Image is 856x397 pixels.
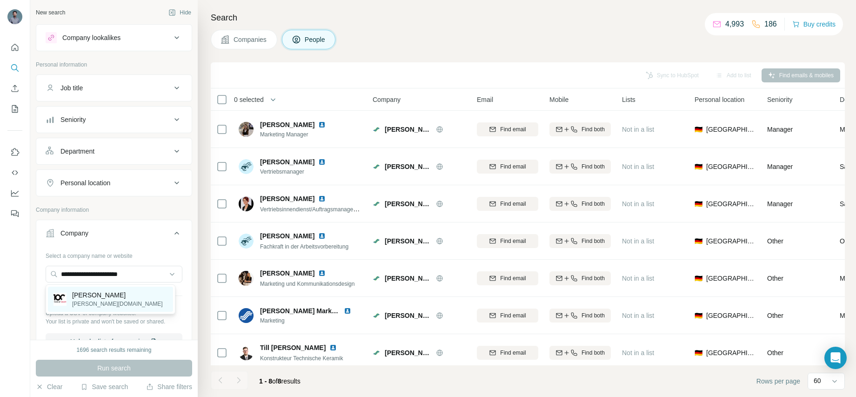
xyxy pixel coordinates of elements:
[260,307,347,315] span: [PERSON_NAME] Marketing
[814,376,821,385] p: 60
[582,125,605,134] span: Find both
[36,108,192,131] button: Seniority
[622,126,654,133] span: Not in a list
[582,311,605,320] span: Find both
[162,6,198,20] button: Hide
[373,163,380,170] img: Logo of Steinbach AG
[695,125,702,134] span: 🇩🇪
[840,236,856,246] span: Other
[622,95,635,104] span: Lists
[234,95,264,104] span: 0 selected
[60,115,86,124] div: Seniority
[385,348,431,357] span: [PERSON_NAME]
[477,197,538,211] button: Find email
[824,347,847,369] div: Open Intercom Messenger
[767,275,783,282] span: Other
[622,237,654,245] span: Not in a list
[767,95,792,104] span: Seniority
[695,274,702,283] span: 🇩🇪
[706,311,756,320] span: [GEOGRAPHIC_DATA]
[318,158,326,166] img: LinkedIn logo
[706,199,756,209] span: [GEOGRAPHIC_DATA]
[60,83,83,93] div: Job title
[239,271,254,286] img: Avatar
[7,9,22,24] img: Avatar
[385,236,431,246] span: [PERSON_NAME]
[373,95,401,104] span: Company
[318,232,326,240] img: LinkedIn logo
[582,349,605,357] span: Find both
[695,95,744,104] span: Personal location
[582,162,605,171] span: Find both
[36,172,192,194] button: Personal location
[706,125,756,134] span: [GEOGRAPHIC_DATA]
[725,19,744,30] p: 4,993
[500,274,526,283] span: Find email
[259,377,272,385] span: 1 - 8
[767,126,793,133] span: Manager
[767,237,783,245] span: Other
[767,163,793,170] span: Manager
[318,269,326,277] img: LinkedIn logo
[477,271,538,285] button: Find email
[36,77,192,99] button: Job title
[695,162,702,171] span: 🇩🇪
[549,95,568,104] span: Mobile
[706,236,756,246] span: [GEOGRAPHIC_DATA]
[373,237,380,245] img: Logo of Steinbach AG
[622,312,654,319] span: Not in a list
[767,349,783,357] span: Other
[260,281,354,287] span: Marketing und Kommunikationsdesign
[500,349,526,357] span: Find email
[211,11,845,24] h4: Search
[385,162,431,171] span: [PERSON_NAME]
[36,222,192,248] button: Company
[72,290,163,300] p: [PERSON_NAME]
[259,377,301,385] span: results
[60,229,88,238] div: Company
[260,343,326,352] span: Till [PERSON_NAME]
[549,309,611,323] button: Find both
[500,237,526,245] span: Find email
[500,311,526,320] span: Find email
[36,140,192,162] button: Department
[260,194,314,203] span: [PERSON_NAME]
[36,61,192,69] p: Personal information
[239,159,254,174] img: Avatar
[706,274,756,283] span: [GEOGRAPHIC_DATA]
[622,275,654,282] span: Not in a list
[764,19,777,30] p: 186
[344,307,351,315] img: LinkedIn logo
[582,200,605,208] span: Find both
[549,197,611,211] button: Find both
[706,348,756,357] span: [GEOGRAPHIC_DATA]
[622,349,654,357] span: Not in a list
[60,178,110,188] div: Personal location
[36,8,65,17] div: New search
[373,126,380,133] img: Logo of Steinbach AG
[60,147,94,156] div: Department
[840,199,856,209] span: Sales
[373,200,380,208] img: Logo of Steinbach AG
[500,162,526,171] span: Find email
[477,95,493,104] span: Email
[792,18,836,31] button: Buy credits
[260,243,348,250] span: Fachkraft in der Arbeitsvorbereitung
[767,200,793,208] span: Manager
[373,275,380,282] img: Logo of Steinbach AG
[260,316,362,325] span: Marketing
[549,271,611,285] button: Find both
[477,234,538,248] button: Find email
[7,164,22,181] button: Use Surfe API
[582,274,605,283] span: Find both
[72,300,163,308] p: [PERSON_NAME][DOMAIN_NAME]
[46,317,182,326] p: Your list is private and won't be saved or shared.
[260,120,314,129] span: [PERSON_NAME]
[477,309,538,323] button: Find email
[80,382,128,391] button: Save search
[278,377,281,385] span: 8
[7,101,22,117] button: My lists
[767,312,783,319] span: Other
[260,269,314,278] span: [PERSON_NAME]
[36,27,192,49] button: Company lookalikes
